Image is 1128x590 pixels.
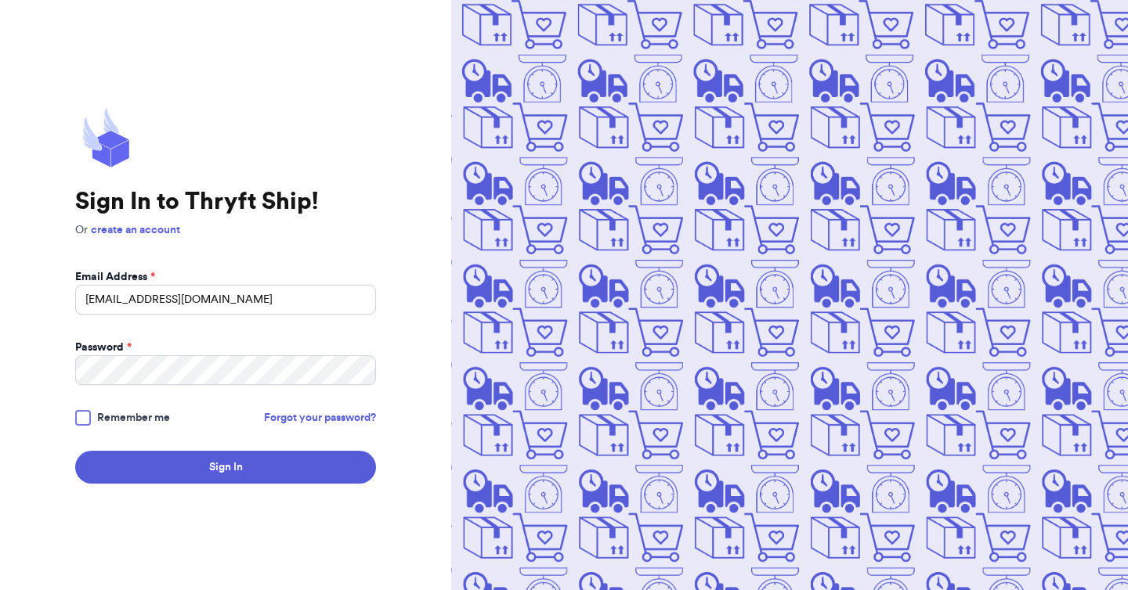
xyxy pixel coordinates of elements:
label: Email Address [75,269,155,285]
label: Password [75,340,132,355]
button: Sign In [75,451,376,484]
p: Or [75,222,376,238]
h1: Sign In to Thryft Ship! [75,188,376,216]
span: Remember me [97,410,170,426]
a: Forgot your password? [264,410,376,426]
a: create an account [91,225,180,236]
